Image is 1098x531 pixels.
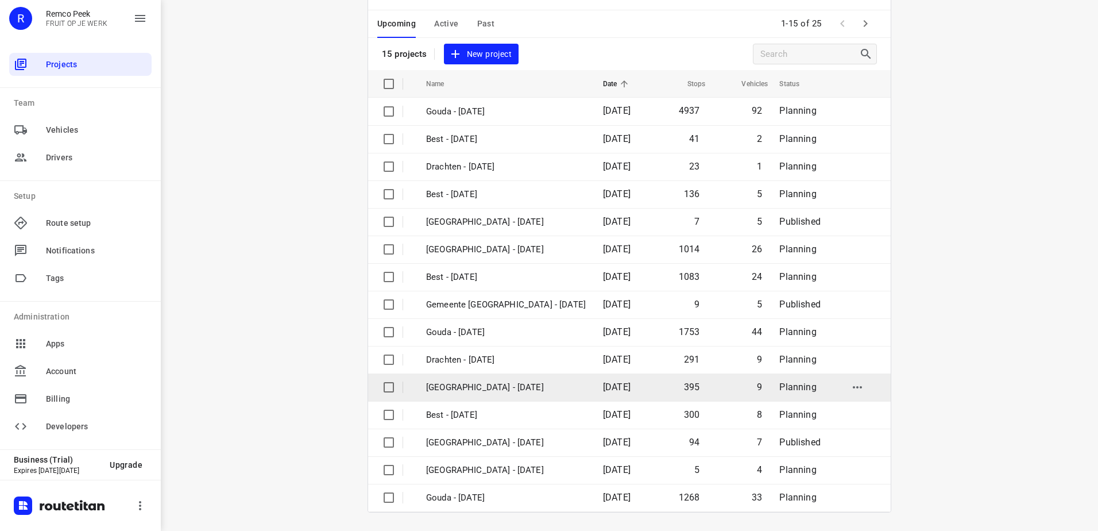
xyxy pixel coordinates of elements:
div: Route setup [9,211,152,234]
span: 1014 [679,244,700,255]
div: Projects [9,53,152,76]
span: Planning [779,354,816,365]
div: Tags [9,267,152,290]
span: [DATE] [603,492,631,503]
span: 291 [684,354,700,365]
span: Planning [779,326,816,337]
span: 92 [752,105,762,116]
span: Active [434,17,458,31]
p: Administration [14,311,152,323]
span: 33 [752,492,762,503]
p: Zwolle - Wednesday [426,243,586,256]
p: Best - Thursday [426,188,586,201]
span: Upcoming [377,17,416,31]
span: 44 [752,326,762,337]
span: 5 [694,464,699,475]
span: [DATE] [603,105,631,116]
span: 7 [694,216,699,227]
span: Planning [779,244,816,255]
span: 4 [757,464,762,475]
span: Stops [672,77,706,91]
span: Published [779,216,821,227]
div: Account [9,360,152,383]
p: Best - Friday [426,133,586,146]
span: Notifications [46,245,147,257]
span: [DATE] [603,299,631,310]
span: Status [779,77,814,91]
span: Drivers [46,152,147,164]
p: Drachten - Thursday [426,160,586,174]
span: 1083 [679,271,700,282]
span: Date [603,77,632,91]
input: Search projects [760,45,859,63]
span: [DATE] [603,409,631,420]
span: 1268 [679,492,700,503]
p: Setup [14,190,152,202]
span: [DATE] [603,216,631,227]
span: Planning [779,271,816,282]
span: Next Page [854,12,877,35]
span: Vehicles [46,124,147,136]
span: [DATE] [603,244,631,255]
p: Remco Peek [46,9,107,18]
span: 1-15 of 25 [776,11,826,36]
span: Billing [46,393,147,405]
button: New project [444,44,519,65]
span: Past [477,17,495,31]
span: Published [779,437,821,448]
span: Planning [779,464,816,475]
span: 2 [757,133,762,144]
span: [DATE] [603,161,631,172]
span: 8 [757,409,762,420]
span: Planning [779,382,816,393]
span: Name [426,77,459,91]
span: [DATE] [603,271,631,282]
span: 136 [684,188,700,199]
div: Notifications [9,239,152,262]
p: Gouda - Tuesday [426,491,586,505]
span: 5 [757,299,762,310]
button: Upgrade [100,455,152,475]
p: [GEOGRAPHIC_DATA] - [DATE] [426,381,586,394]
p: Expires [DATE][DATE] [14,467,100,475]
span: 23 [689,161,699,172]
p: Antwerpen - Tuesday [426,464,586,477]
span: 395 [684,382,700,393]
p: Business (Trial) [14,455,100,464]
div: Billing [9,387,152,410]
span: 9 [757,382,762,393]
span: 5 [757,216,762,227]
div: Vehicles [9,118,152,141]
p: Gemeente Rotterdam - Wednesday [426,298,586,311]
p: Gemeente Rotterdam - Thursday [426,216,586,229]
span: 1753 [679,326,700,337]
span: Route setup [46,217,147,229]
span: 9 [694,299,699,310]
p: Gemeente Rotterdam - Tuesday [426,436,586,449]
span: [DATE] [603,326,631,337]
span: 26 [752,244,762,255]
span: Projects [46,59,147,71]
span: Tags [46,272,147,284]
p: Best - Tuesday [426,409,586,422]
span: Planning [779,188,816,199]
span: Account [46,365,147,378]
p: FRUIT OP JE WERK [46,20,107,28]
span: 300 [684,409,700,420]
p: Team [14,97,152,109]
span: Published [779,299,821,310]
span: Upgrade [110,460,142,470]
p: Drachten - Wednesday [426,353,586,367]
span: Planning [779,161,816,172]
span: Planning [779,409,816,420]
div: Developers [9,415,152,438]
span: 1 [757,161,762,172]
span: New project [451,47,512,61]
span: Vehicles [726,77,768,91]
span: [DATE] [603,464,631,475]
span: Planning [779,492,816,503]
div: Search [859,47,876,61]
span: 24 [752,271,762,282]
span: [DATE] [603,437,631,448]
p: Gouda - Monday [426,105,586,118]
